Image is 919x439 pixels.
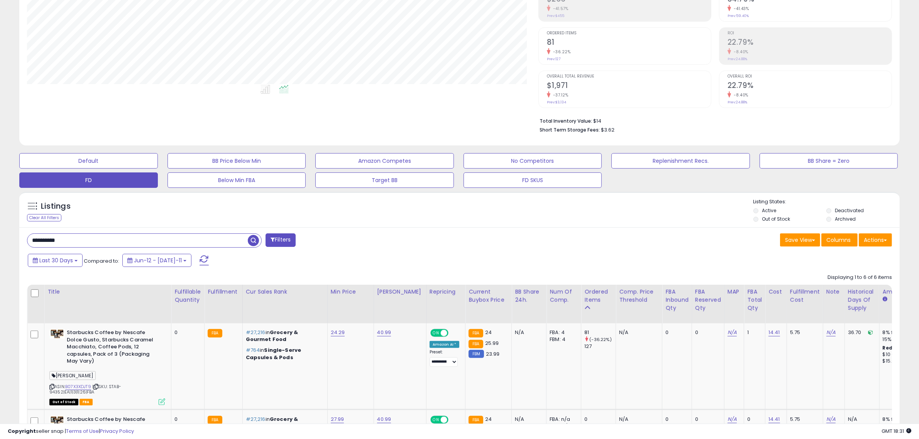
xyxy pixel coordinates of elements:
[27,214,61,221] div: Clear All Filters
[469,350,484,358] small: FBM
[747,329,759,336] div: 1
[208,329,222,338] small: FBA
[826,329,836,336] a: N/A
[728,57,747,61] small: Prev: 24.88%
[882,427,911,435] span: 2025-08-11 18:31 GMT
[100,427,134,435] a: Privacy Policy
[39,257,73,264] span: Last 30 Days
[550,416,575,423] div: FBA: n/a
[584,343,616,350] div: 127
[728,38,892,48] h2: 22.79%
[550,336,575,343] div: FBM: 4
[515,329,540,336] div: N/A
[695,416,718,423] div: 0
[826,415,836,423] a: N/A
[695,288,721,312] div: FBA Reserved Qty
[780,233,820,247] button: Save View
[469,416,483,424] small: FBA
[266,233,296,247] button: Filters
[469,329,483,338] small: FBA
[485,415,492,423] span: 24
[469,288,508,304] div: Current Buybox Price
[67,329,161,367] b: Starbucks Coffee by Nescafe Dolce Gusto, Starbucks Caramel Macchiato, Coffee Pods, 12 capsules, P...
[447,330,459,336] span: OFF
[731,92,748,98] small: -8.40%
[665,416,686,423] div: 0
[246,415,266,423] span: #27,216
[246,415,298,430] span: Grocery & Gourmet Food
[28,254,83,267] button: Last 30 Days
[208,416,222,424] small: FBA
[728,288,741,296] div: MAP
[315,172,454,188] button: Target BB
[246,329,298,343] span: Grocery & Gourmet Food
[331,329,345,336] a: 24.29
[601,126,614,133] span: $3.62
[174,416,198,423] div: 0
[826,288,841,296] div: Note
[762,207,776,214] label: Active
[728,415,737,423] a: N/A
[174,288,201,304] div: Fulfillable Quantity
[19,172,158,188] button: FD
[547,100,566,105] small: Prev: $3,134
[47,288,168,296] div: Title
[768,415,780,423] a: 14.41
[246,416,322,430] p: in
[377,415,391,423] a: 40.99
[485,339,499,347] span: 25.99
[547,14,564,18] small: Prev: $455
[208,288,239,296] div: Fulfillment
[84,257,119,265] span: Compared to:
[848,288,876,312] div: Historical Days Of Supply
[826,236,851,244] span: Columns
[19,153,158,169] button: Default
[246,288,324,296] div: Cur Sales Rank
[747,288,762,312] div: FBA Total Qty
[49,399,78,405] span: All listings that are currently out of stock and unavailable for purchase on Amazon
[122,254,191,267] button: Jun-12 - [DATE]-11
[760,153,898,169] button: BB Share = Zero
[515,416,540,423] div: N/A
[431,330,441,336] span: ON
[486,350,500,358] span: 23.99
[790,329,817,336] div: 5.75
[550,6,569,12] small: -41.57%
[540,118,592,124] b: Total Inventory Value:
[835,207,864,214] label: Deactivated
[828,274,892,281] div: Displaying 1 to 6 of 6 items
[430,341,460,348] div: Amazon AI *
[753,198,900,206] p: Listing States:
[49,329,165,404] div: ASIN:
[768,329,780,336] a: 14.41
[728,100,747,105] small: Prev: 24.88%
[485,329,492,336] span: 24
[49,371,96,380] span: [PERSON_NAME]
[331,415,344,423] a: 27.99
[464,153,602,169] button: No Competitors
[315,153,454,169] button: Amazon Competes
[728,81,892,91] h2: 22.79%
[547,57,560,61] small: Prev: 127
[65,383,91,390] a: B07X3XDJT9
[835,216,856,222] label: Archived
[8,428,134,435] div: seller snap | |
[547,31,711,35] span: Ordered Items
[49,329,65,339] img: 41crBYp9ZOL._SL40_.jpg
[821,233,858,247] button: Columns
[790,288,820,304] div: Fulfillment Cost
[611,153,750,169] button: Replenishment Recs.
[665,329,686,336] div: 0
[540,127,600,133] b: Short Term Storage Fees:
[246,346,260,354] span: #764
[134,257,182,264] span: Jun-12 - [DATE]-11
[619,288,659,304] div: Comp. Price Threshold
[589,336,611,343] small: (-36.22%)
[377,329,391,336] a: 40.99
[430,350,460,367] div: Preset:
[547,74,711,79] span: Overall Total Revenue
[728,14,749,18] small: Prev: 59.40%
[515,288,543,304] div: BB Share 24h.
[174,329,198,336] div: 0
[695,329,718,336] div: 0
